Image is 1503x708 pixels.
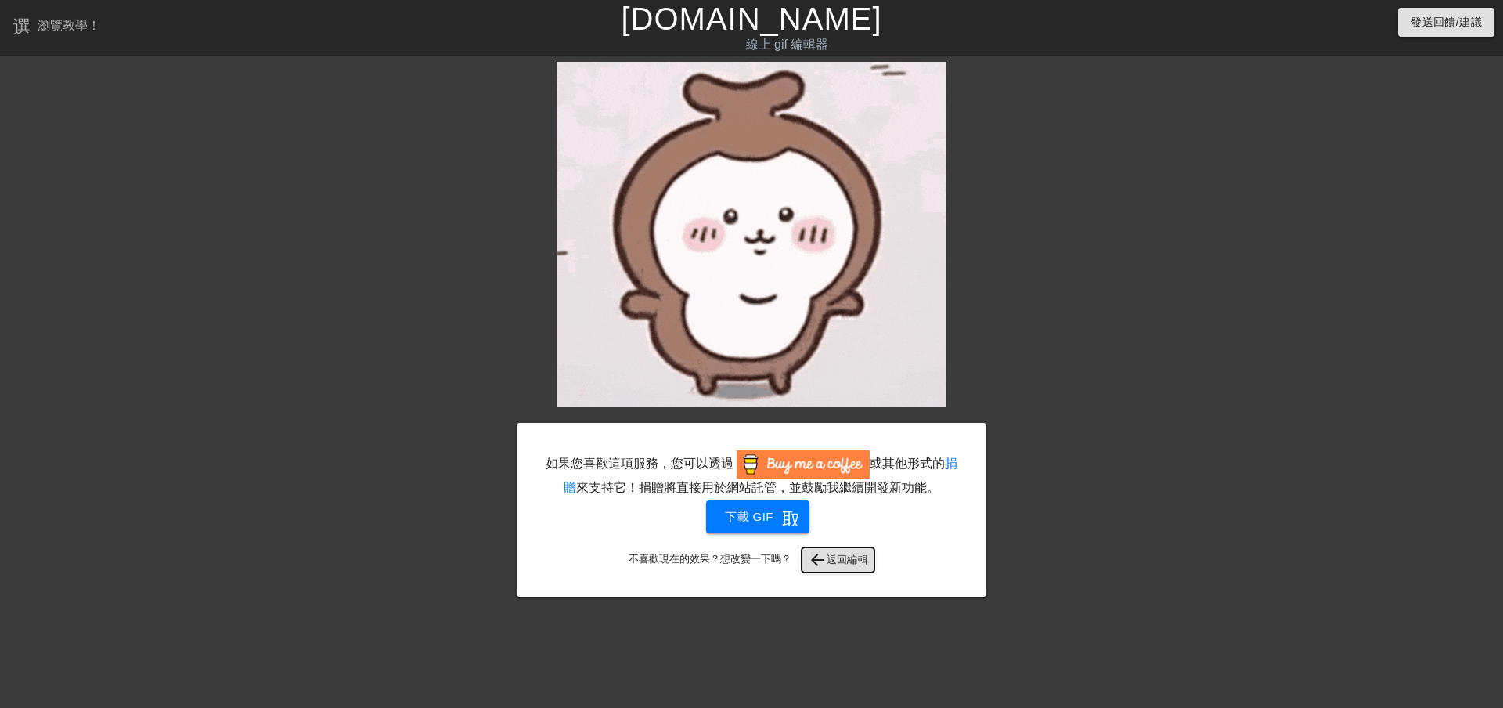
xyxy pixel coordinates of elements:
[629,554,791,565] font: 不喜歡現在的效果？想改變一下嗎？
[576,481,939,494] font: 來支持它！捐贈將直接用於網站託管，並鼓勵我繼續開發新功能。
[1411,16,1482,28] font: 發送回饋/建議
[13,15,69,34] font: 選單書
[38,19,100,32] font: 瀏覽教學！
[737,450,870,479] img: 給我買杯咖啡
[621,2,881,36] a: [DOMAIN_NAME]
[827,554,869,565] font: 返回編輯
[802,547,875,573] button: 返回編輯
[1398,8,1494,37] button: 發送回饋/建議
[782,508,895,526] font: 取得應用程式
[808,551,827,569] font: arrow_back
[870,457,945,470] font: 或其他形式的
[725,510,773,523] font: 下載 gif
[557,62,946,407] img: 20V4OtSk.gif
[546,457,733,470] font: 如果您喜歡這項服務，您可以透過
[694,509,809,522] a: 下載 gif
[13,15,100,39] a: 瀏覽教學！
[746,38,829,51] font: 線上 gif 編輯器
[706,500,809,533] button: 下載 gif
